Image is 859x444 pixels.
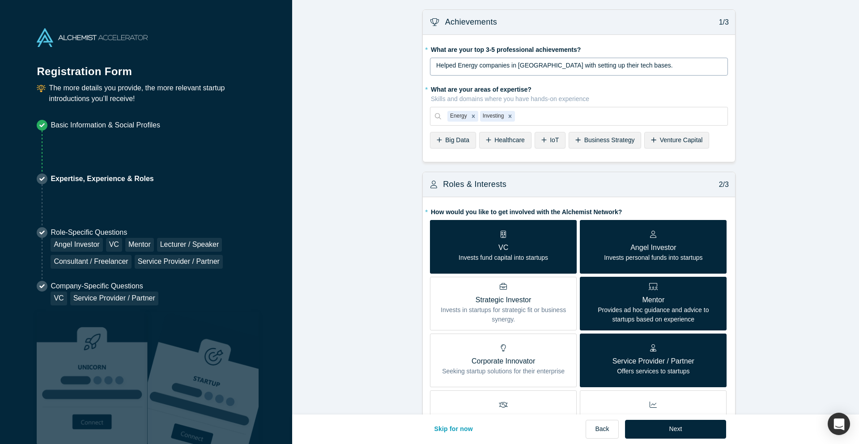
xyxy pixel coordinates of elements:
div: VC [51,292,67,305]
p: VC [459,242,548,253]
div: Big Data [430,132,476,148]
div: Angel Investor [51,238,102,252]
p: 1/3 [714,17,729,28]
div: Consultant / Freelancer [51,255,131,269]
p: Skills and domains where you have hands-on experience [431,94,728,104]
label: What are your areas of expertise? [430,82,728,104]
p: Invests personal funds into startups [604,253,702,262]
span: Helped Energy companies in [GEOGRAPHIC_DATA] with setting up their tech bases. [436,62,673,69]
div: rdw-wrapper [430,58,728,76]
span: Healthcare [494,136,525,144]
p: Company-Specific Questions [51,281,158,292]
p: Invests fund capital into startups [459,253,548,262]
div: Service Provider / Partner [135,255,223,269]
img: Prism AI [148,312,259,444]
div: Business Strategy [569,132,641,148]
p: Corporate Innovator [442,356,565,367]
span: Venture Capital [660,136,703,144]
label: How would you like to get involved with the Alchemist Network? [430,204,728,217]
div: Remove Investing [505,111,515,122]
span: Business Strategy [584,136,635,144]
h3: Roles & Interests [443,178,506,190]
p: Service Provider / Partner [612,356,694,367]
div: Energy [447,111,468,122]
img: Robust Technologies [37,312,148,444]
p: Angel Investor [604,242,702,253]
div: Venture Capital [644,132,709,148]
div: VC [106,238,122,252]
div: rdw-editor [436,61,722,79]
button: Next [625,420,727,439]
div: Remove Energy [468,111,478,122]
p: Industry Analyst [595,413,711,423]
span: Big Data [445,136,469,144]
div: Investing [480,111,506,122]
div: Mentor [125,238,154,252]
p: Expertise, Experience & Roles [51,173,153,184]
label: What are your top 3-5 professional achievements? [430,42,728,55]
h3: Achievements [445,16,497,28]
button: Skip for now [425,420,482,439]
div: Lecturer / Speaker [157,238,222,252]
p: Role-Specific Questions [51,227,255,238]
span: IoT [550,136,559,144]
p: 2/3 [714,179,729,190]
h1: Registration Form [37,54,255,80]
div: IoT [535,132,566,148]
p: Seeking startup solutions for their enterprise [442,367,565,376]
img: Alchemist Accelerator Logo [37,28,148,47]
button: Back [586,420,618,439]
p: Strategic Investor [437,295,570,305]
p: Acquirer [451,413,555,423]
p: Offers services to startups [612,367,694,376]
p: Basic Information & Social Profiles [51,120,160,131]
p: The more details you provide, the more relevant startup introductions you’ll receive! [49,83,255,104]
div: Service Provider / Partner [70,292,158,305]
p: Invests in startups for strategic fit or business synergy. [437,305,570,324]
p: Mentor [587,295,720,305]
p: Provides ad hoc guidance and advice to startups based on experience [587,305,720,324]
div: Healthcare [479,132,532,148]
